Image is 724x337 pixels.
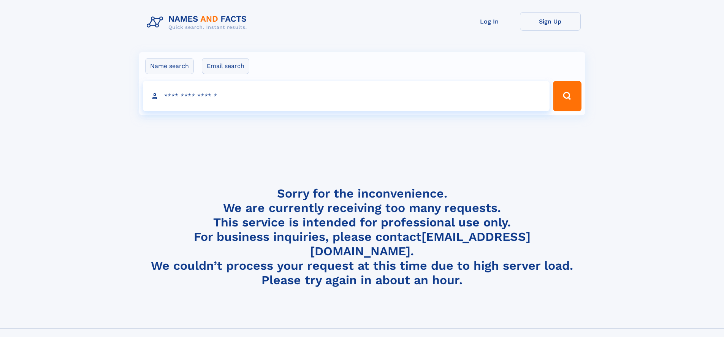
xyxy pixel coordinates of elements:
[520,12,581,31] a: Sign Up
[143,81,550,111] input: search input
[144,12,253,33] img: Logo Names and Facts
[553,81,581,111] button: Search Button
[459,12,520,31] a: Log In
[310,229,531,258] a: [EMAIL_ADDRESS][DOMAIN_NAME]
[145,58,194,74] label: Name search
[202,58,249,74] label: Email search
[144,186,581,288] h4: Sorry for the inconvenience. We are currently receiving too many requests. This service is intend...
